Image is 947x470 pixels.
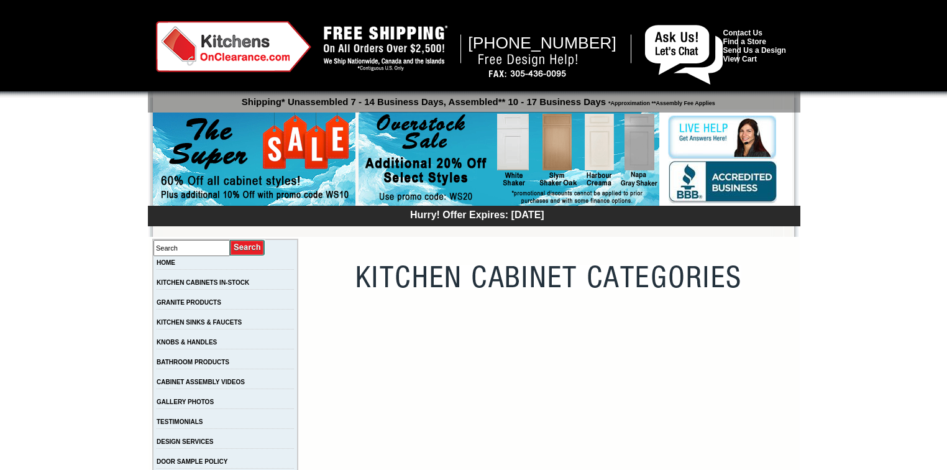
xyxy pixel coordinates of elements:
a: HOME [157,259,175,266]
a: View Cart [723,55,757,63]
a: Find a Store [723,37,766,46]
div: Hurry! Offer Expires: [DATE] [154,208,800,221]
a: GALLERY PHOTOS [157,399,214,405]
a: CABINET ASSEMBLY VIDEOS [157,379,245,385]
input: Submit [230,239,265,256]
span: [PHONE_NUMBER] [468,34,616,52]
span: *Approximation **Assembly Fee Applies [606,97,715,106]
a: DOOR SAMPLE POLICY [157,458,227,465]
a: Send Us a Design [723,46,786,55]
a: BATHROOM PRODUCTS [157,359,229,366]
a: GRANITE PRODUCTS [157,299,221,306]
a: TESTIMONIALS [157,418,203,425]
a: Contact Us [723,29,762,37]
a: KITCHEN SINKS & FAUCETS [157,319,242,326]
a: DESIGN SERVICES [157,438,214,445]
p: Shipping* Unassembled 7 - 14 Business Days, Assembled** 10 - 17 Business Days [154,91,800,107]
a: KITCHEN CABINETS IN-STOCK [157,279,249,286]
img: Kitchens on Clearance Logo [156,21,311,72]
a: KNOBS & HANDLES [157,339,217,346]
